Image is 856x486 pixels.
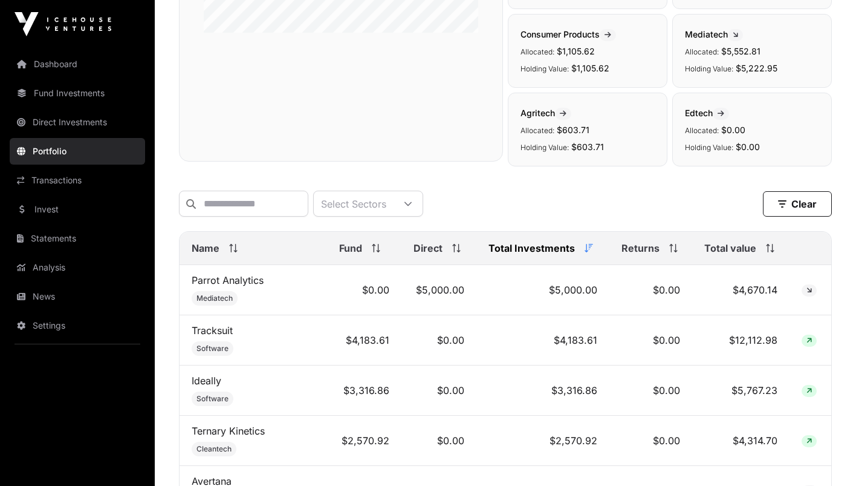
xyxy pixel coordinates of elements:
[520,64,569,73] span: Holding Value:
[192,274,264,286] a: Parrot Analytics
[327,416,401,466] td: $2,570.92
[721,46,760,56] span: $5,552.81
[520,143,569,152] span: Holding Value:
[401,366,476,416] td: $0.00
[609,265,692,315] td: $0.00
[692,265,790,315] td: $4,670.14
[10,225,145,252] a: Statements
[476,366,609,416] td: $3,316.86
[476,265,609,315] td: $5,000.00
[401,416,476,466] td: $0.00
[196,394,229,404] span: Software
[685,143,733,152] span: Holding Value:
[15,12,111,36] img: Icehouse Ventures Logo
[685,64,733,73] span: Holding Value:
[763,191,832,217] button: Clear
[314,191,394,216] div: Select Sectors
[413,241,443,255] span: Direct
[557,46,595,56] span: $1,105.62
[685,108,729,118] span: Edtech
[692,366,790,416] td: $5,767.23
[704,241,756,255] span: Total value
[327,366,401,416] td: $3,316.86
[621,241,660,255] span: Returns
[339,241,362,255] span: Fund
[721,125,745,135] span: $0.00
[685,29,743,39] span: Mediatech
[196,294,233,303] span: Mediatech
[10,109,145,136] a: Direct Investments
[10,312,145,339] a: Settings
[476,416,609,466] td: $2,570.92
[520,29,616,39] span: Consumer Products
[609,315,692,366] td: $0.00
[196,444,232,454] span: Cleantech
[10,138,145,165] a: Portfolio
[10,167,145,194] a: Transactions
[520,47,554,56] span: Allocated:
[692,315,790,366] td: $12,112.98
[327,315,401,366] td: $4,183.61
[192,425,265,437] a: Ternary Kinetics
[10,51,145,77] a: Dashboard
[10,254,145,281] a: Analysis
[609,366,692,416] td: $0.00
[192,241,219,255] span: Name
[192,375,221,387] a: Ideally
[488,241,575,255] span: Total Investments
[520,126,554,135] span: Allocated:
[401,265,476,315] td: $5,000.00
[685,47,719,56] span: Allocated:
[10,283,145,310] a: News
[196,344,229,353] span: Software
[571,142,604,152] span: $603.71
[736,63,777,73] span: $5,222.95
[736,142,760,152] span: $0.00
[571,63,609,73] span: $1,105.62
[401,315,476,366] td: $0.00
[327,265,401,315] td: $0.00
[685,126,719,135] span: Allocated:
[796,428,856,486] iframe: Chat Widget
[692,416,790,466] td: $4,314.70
[10,80,145,107] a: Fund Investments
[520,108,571,118] span: Agritech
[192,324,233,337] a: Tracksuit
[609,416,692,466] td: $0.00
[476,315,609,366] td: $4,183.61
[557,125,589,135] span: $603.71
[10,196,145,223] a: Invest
